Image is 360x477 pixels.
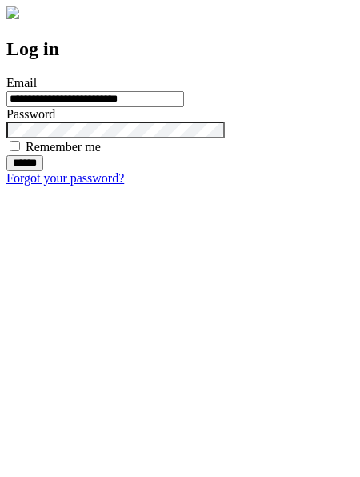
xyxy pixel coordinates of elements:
img: logo-4e3dc11c47720685a147b03b5a06dd966a58ff35d612b21f08c02c0306f2b779.png [6,6,19,19]
label: Password [6,107,55,121]
a: Forgot your password? [6,171,124,185]
h2: Log in [6,38,354,60]
label: Remember me [26,140,101,154]
label: Email [6,76,37,90]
